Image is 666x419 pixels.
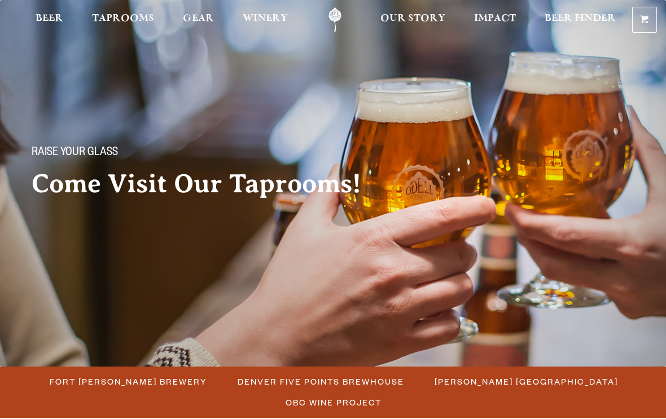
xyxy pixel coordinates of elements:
[435,373,618,390] span: [PERSON_NAME] [GEOGRAPHIC_DATA]
[92,14,154,23] span: Taprooms
[43,373,213,390] a: Fort [PERSON_NAME] Brewery
[373,7,453,33] a: Our Story
[545,14,616,23] span: Beer Finder
[183,14,214,23] span: Gear
[32,170,384,198] h2: Come Visit Our Taprooms!
[537,7,623,33] a: Beer Finder
[314,7,356,33] a: Odell Home
[85,7,161,33] a: Taprooms
[428,373,624,390] a: [PERSON_NAME] [GEOGRAPHIC_DATA]
[243,14,288,23] span: Winery
[286,394,382,411] span: OBC Wine Project
[235,7,295,33] a: Winery
[28,7,71,33] a: Beer
[32,146,118,161] span: Raise your glass
[36,14,63,23] span: Beer
[231,373,410,390] a: Denver Five Points Brewhouse
[50,373,207,390] span: Fort [PERSON_NAME] Brewery
[238,373,404,390] span: Denver Five Points Brewhouse
[279,394,387,411] a: OBC Wine Project
[380,14,445,23] span: Our Story
[467,7,523,33] a: Impact
[176,7,221,33] a: Gear
[474,14,516,23] span: Impact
